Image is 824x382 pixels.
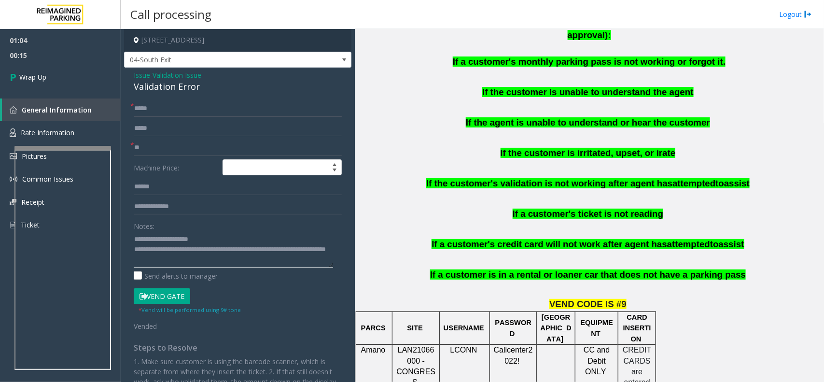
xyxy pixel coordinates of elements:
span: If the customer is irritated, upset, or irate [501,148,676,158]
span: If the customer's validation is not working after agent has [426,178,672,188]
span: attempted [667,239,710,249]
span: 04-South Exit [125,52,306,68]
span: If a customer's ticket is not reading [513,209,663,219]
span: [GEOGRAPHIC_DATA] [541,313,572,343]
label: Machine Price: [131,159,220,176]
span: If a customer's monthly parking pass is not working or forgot it. [453,57,726,67]
span: If a customer's credit card will not work after agent has [432,239,667,249]
img: 'icon' [10,221,16,229]
span: to [710,239,719,249]
label: Send alerts to manager [134,271,218,281]
h4: [STREET_ADDRESS] [124,29,351,52]
span: PARCS [361,324,386,332]
span: USERNAME [444,324,484,332]
img: 'icon' [10,153,17,159]
a: Logout [779,9,812,19]
span: EQUIPMENT [581,319,614,337]
span: assist [724,178,750,188]
span: Issue [134,70,150,80]
button: Vend Gate [134,288,190,305]
span: - [150,71,201,80]
span: assist [719,239,744,249]
span: CARD INSERTION [623,313,651,343]
h3: Call processing [126,2,216,26]
span: LCONN [450,346,477,354]
img: 'icon' [10,175,17,183]
span: General Information [22,105,92,114]
span: Callcenter2022! [494,346,533,365]
span: If the customer is unable to understand the agent [482,87,693,97]
span: Wrap Up [19,72,46,82]
span: If the agent is unable to understand or hear the customer [466,117,710,127]
img: 'icon' [10,128,16,137]
span: Validation Issue [153,70,201,80]
h4: Steps to Resolve [134,343,342,353]
span: attempted [672,178,715,188]
span: PASSWORD [495,319,531,337]
span: Amano [361,346,386,354]
span: to [716,178,725,188]
div: Validation Error [134,80,342,93]
span: Vended [134,322,157,331]
img: logout [804,9,812,19]
small: Vend will be performed using 9# tone [139,306,241,313]
span: VEND CODE IS #9 [549,299,627,309]
span: SITE [407,324,423,332]
a: General Information [2,99,121,121]
span: CC and Debit ONLY [584,346,612,376]
label: Notes: [134,218,154,231]
img: 'icon' [10,199,16,205]
span: Increase value [328,160,341,168]
span: Rate Information [21,128,74,137]
span: If a customer is in a rental or loaner car that does not have a parking pass [430,269,746,280]
img: 'icon' [10,106,17,113]
span: Decrease value [328,168,341,175]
